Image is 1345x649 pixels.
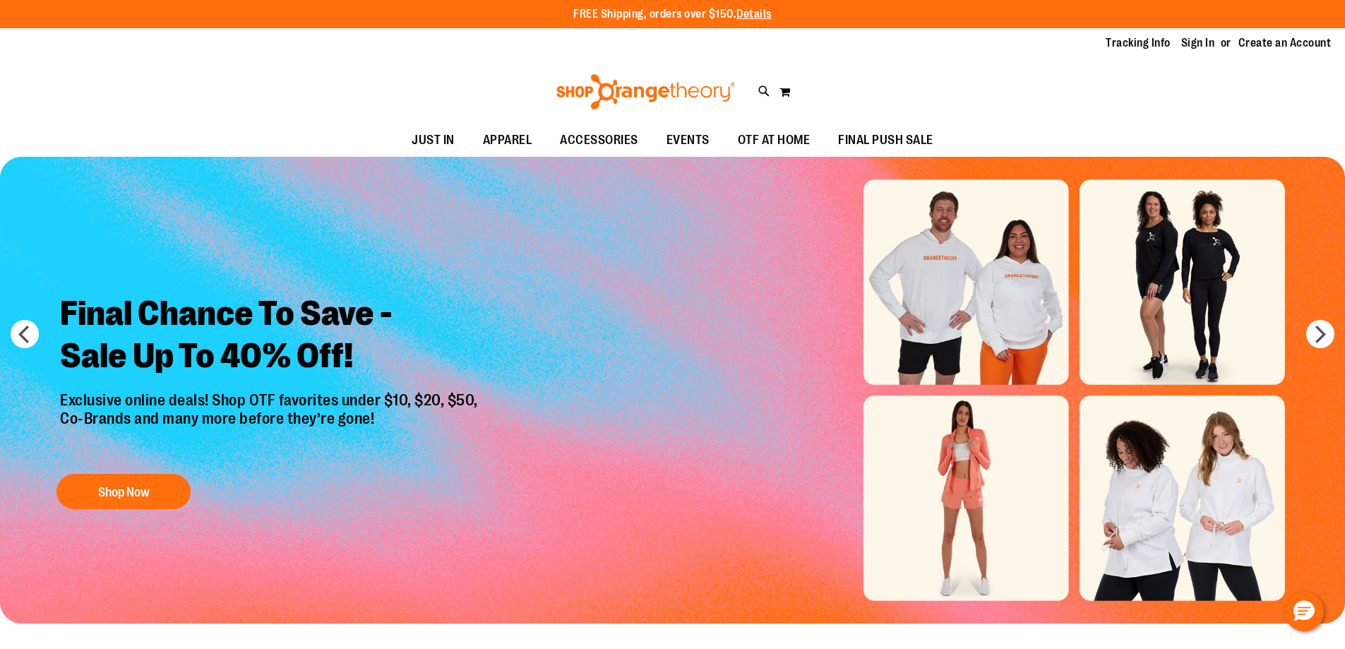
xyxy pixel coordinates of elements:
a: JUST IN [397,124,469,157]
a: APPAREL [469,124,546,157]
a: FINAL PUSH SALE [824,124,948,157]
span: FINAL PUSH SALE [838,124,933,156]
button: Hello, have a question? Let’s chat. [1284,592,1324,631]
p: FREE Shipping, orders over $150. [573,6,772,23]
span: APPAREL [483,124,532,156]
p: Exclusive online deals! Shop OTF favorites under $10, $20, $50, Co-Brands and many more before th... [49,391,492,460]
img: Shop Orangetheory [554,74,737,109]
a: EVENTS [652,124,724,157]
span: EVENTS [666,124,710,156]
button: prev [11,320,39,348]
a: ACCESSORIES [546,124,652,157]
button: Shop Now [56,474,191,509]
a: OTF AT HOME [724,124,825,157]
span: OTF AT HOME [738,124,811,156]
a: Tracking Info [1106,35,1171,51]
a: Create an Account [1238,35,1332,51]
button: next [1306,320,1334,348]
a: Details [736,8,772,20]
a: Sign In [1181,35,1215,51]
span: JUST IN [412,124,455,156]
a: Final Chance To Save -Sale Up To 40% Off! Exclusive online deals! Shop OTF favorites under $10, $... [49,282,492,517]
span: ACCESSORIES [560,124,638,156]
h2: Final Chance To Save - Sale Up To 40% Off! [49,282,492,391]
